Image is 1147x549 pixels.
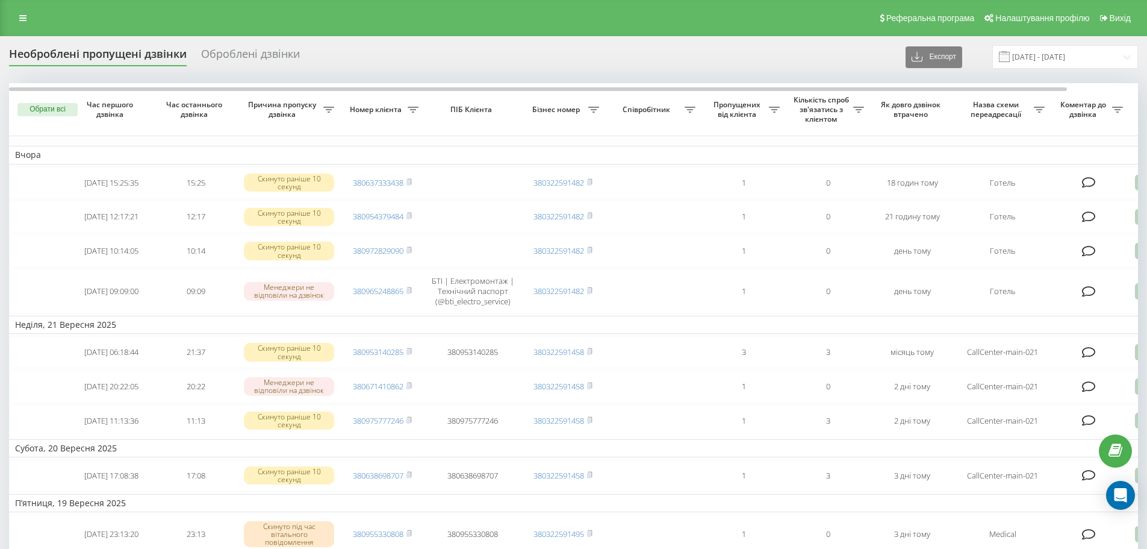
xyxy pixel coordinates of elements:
[954,201,1051,233] td: Готель
[954,460,1051,492] td: CallCenter-main-021
[701,201,786,233] td: 1
[353,177,403,188] a: 380637333438
[870,405,954,437] td: 2 дні тому
[870,371,954,403] td: 2 дні тому
[353,245,403,256] a: 380972829090
[792,95,853,124] span: Кількість спроб зв'язатись з клієнтом
[244,377,334,395] div: Менеджери не відповіли на дзвінок
[353,415,403,426] a: 380975777246
[870,201,954,233] td: 21 годину тому
[533,286,584,296] a: 380322591482
[346,105,408,115] span: Номер клієнта
[954,405,1051,437] td: CallCenter-main-021
[701,336,786,368] td: 3
[533,211,584,222] a: 380322591482
[154,167,238,199] td: 15:25
[244,100,323,119] span: Причина пропуску дзвінка
[69,371,154,403] td: [DATE] 20:22:05
[17,103,78,116] button: Обрати всі
[786,371,870,403] td: 0
[69,201,154,233] td: [DATE] 12:17:21
[201,48,300,66] div: Оброблені дзвінки
[870,235,954,267] td: день тому
[527,105,588,115] span: Бізнес номер
[701,405,786,437] td: 1
[786,336,870,368] td: 3
[870,336,954,368] td: місяць тому
[533,347,584,357] a: 380322591458
[701,371,786,403] td: 1
[424,269,521,313] td: БТІ | Електромонтаж | Технічний паспорт (@bti_electro_service)
[79,100,144,119] span: Час першого дзвінка
[424,336,521,368] td: 380953140285
[786,405,870,437] td: 3
[870,167,954,199] td: 18 годин тому
[886,13,975,23] span: Реферальна програма
[154,405,238,437] td: 11:13
[995,13,1089,23] span: Налаштування профілю
[611,105,685,115] span: Співробітник
[786,235,870,267] td: 0
[701,235,786,267] td: 1
[1057,100,1112,119] span: Коментар до дзвінка
[954,235,1051,267] td: Готель
[244,343,334,361] div: Скинуто раніше 10 секунд
[533,415,584,426] a: 380322591458
[69,235,154,267] td: [DATE] 10:14:05
[533,177,584,188] a: 380322591482
[163,100,228,119] span: Час останнього дзвінка
[69,460,154,492] td: [DATE] 17:08:38
[244,521,334,548] div: Скинуто під час вітального повідомлення
[69,336,154,368] td: [DATE] 06:18:44
[154,460,238,492] td: 17:08
[244,242,334,260] div: Скинуто раніше 10 секунд
[870,460,954,492] td: 3 дні тому
[786,167,870,199] td: 0
[244,282,334,300] div: Менеджери не відповіли на дзвінок
[69,167,154,199] td: [DATE] 15:25:35
[701,269,786,313] td: 1
[786,201,870,233] td: 0
[960,100,1034,119] span: Назва схеми переадресації
[69,405,154,437] td: [DATE] 11:13:36
[424,460,521,492] td: 380638698707
[533,245,584,256] a: 380322591482
[701,460,786,492] td: 1
[244,208,334,226] div: Скинуто раніше 10 секунд
[244,174,334,192] div: Скинуто раніше 10 секунд
[707,100,769,119] span: Пропущених від клієнта
[154,269,238,313] td: 09:09
[1110,13,1131,23] span: Вихід
[154,371,238,403] td: 20:22
[154,336,238,368] td: 21:37
[154,201,238,233] td: 12:17
[786,460,870,492] td: 3
[954,371,1051,403] td: CallCenter-main-021
[954,269,1051,313] td: Готель
[353,347,403,357] a: 380953140285
[533,381,584,392] a: 380322591458
[244,412,334,430] div: Скинуто раніше 10 секунд
[701,167,786,199] td: 1
[870,269,954,313] td: день тому
[533,529,584,539] a: 380322591495
[353,529,403,539] a: 380955330808
[9,48,187,66] div: Необроблені пропущені дзвінки
[353,211,403,222] a: 380954379484
[353,381,403,392] a: 380671410862
[424,405,521,437] td: 380975777246
[353,286,403,296] a: 380965248865
[244,466,334,485] div: Скинуто раніше 10 секунд
[906,46,962,68] button: Експорт
[786,269,870,313] td: 0
[1106,481,1135,510] div: Open Intercom Messenger
[154,235,238,267] td: 10:14
[533,470,584,481] a: 380322591458
[69,269,154,313] td: [DATE] 09:09:00
[880,100,945,119] span: Як довго дзвінок втрачено
[353,470,403,481] a: 380638698707
[954,336,1051,368] td: CallCenter-main-021
[954,167,1051,199] td: Готель
[435,105,511,115] span: ПІБ Клієнта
